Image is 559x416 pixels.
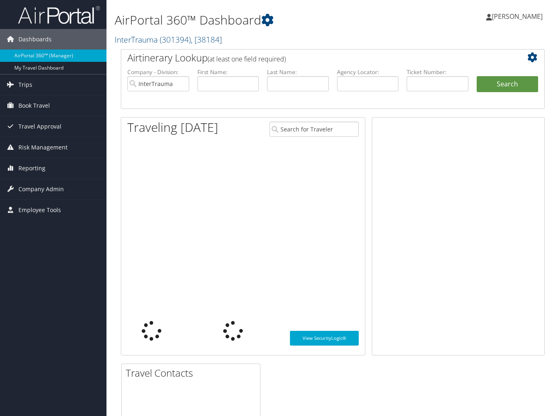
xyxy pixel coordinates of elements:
span: [PERSON_NAME] [492,12,543,21]
button: Search [477,76,539,93]
h1: Traveling [DATE] [127,119,218,136]
h1: AirPortal 360™ Dashboard [115,11,405,29]
span: (at least one field required) [208,54,286,63]
span: Employee Tools [18,200,61,220]
h2: Travel Contacts [126,366,260,380]
span: Dashboards [18,29,52,50]
img: airportal-logo.png [18,5,100,25]
label: First Name: [197,68,259,76]
label: Agency Locator: [337,68,399,76]
span: , [ 38184 ] [191,34,222,45]
label: Last Name: [267,68,329,76]
h2: Airtinerary Lookup [127,51,503,65]
a: View SecurityLogic® [290,331,359,346]
span: Company Admin [18,179,64,199]
span: Travel Approval [18,116,61,137]
label: Company - Division: [127,68,189,76]
a: InterTrauma [115,34,222,45]
span: Risk Management [18,137,68,158]
span: Trips [18,75,32,95]
span: Reporting [18,158,45,179]
span: ( 301394 ) [160,34,191,45]
label: Ticket Number: [407,68,468,76]
span: Book Travel [18,95,50,116]
a: [PERSON_NAME] [486,4,551,29]
input: Search for Traveler [269,122,359,137]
